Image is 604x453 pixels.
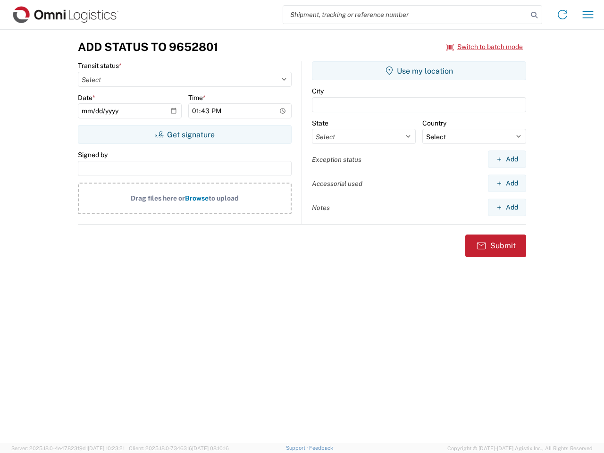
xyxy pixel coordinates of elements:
[11,445,125,451] span: Server: 2025.18.0-4e47823f9d1
[312,87,324,95] label: City
[131,194,185,202] span: Drag files here or
[192,445,229,451] span: [DATE] 08:10:16
[447,444,593,453] span: Copyright © [DATE]-[DATE] Agistix Inc., All Rights Reserved
[312,119,328,127] label: State
[446,39,523,55] button: Switch to batch mode
[78,93,95,102] label: Date
[488,151,526,168] button: Add
[78,61,122,70] label: Transit status
[309,445,333,451] a: Feedback
[488,199,526,216] button: Add
[129,445,229,451] span: Client: 2025.18.0-7346316
[312,179,362,188] label: Accessorial used
[312,155,361,164] label: Exception status
[312,203,330,212] label: Notes
[78,40,218,54] h3: Add Status to 9652801
[488,175,526,192] button: Add
[188,93,206,102] label: Time
[465,235,526,257] button: Submit
[286,445,310,451] a: Support
[283,6,528,24] input: Shipment, tracking or reference number
[185,194,209,202] span: Browse
[422,119,446,127] label: Country
[88,445,125,451] span: [DATE] 10:23:21
[209,194,239,202] span: to upload
[312,61,526,80] button: Use my location
[78,125,292,144] button: Get signature
[78,151,108,159] label: Signed by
